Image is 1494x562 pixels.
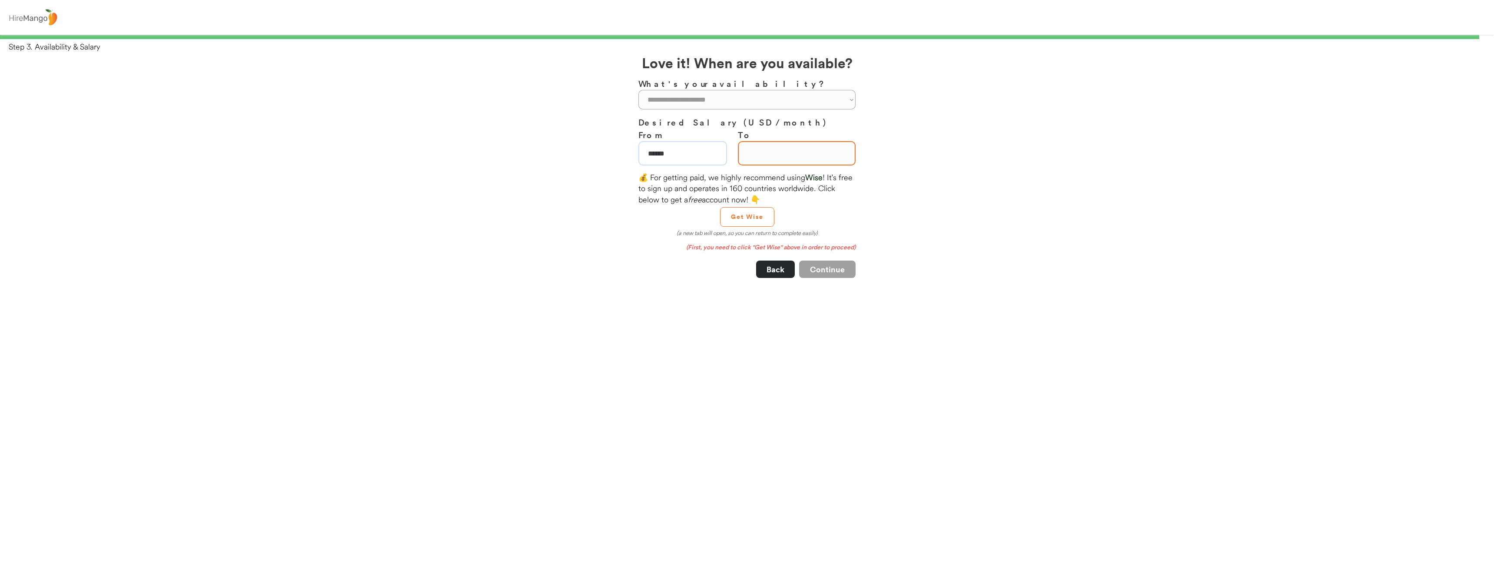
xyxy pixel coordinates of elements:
[638,116,856,129] h3: Desired Salary (USD / month)
[720,207,774,227] button: Get Wise
[9,41,1494,52] div: Step 3. Availability & Salary
[688,195,702,205] em: free
[805,172,823,182] font: Wise
[638,172,856,205] div: 💰 For getting paid, we highly recommend using ! It's free to sign up and operates in 160 countrie...
[638,77,856,90] h3: What's your availability?
[738,129,856,141] h3: To
[2,35,1492,39] div: 99%
[799,261,856,278] button: Continue
[642,52,853,73] h2: Love it! When are you available?
[638,129,727,141] h3: From
[7,7,59,28] img: logo%20-%20hiremango%20gray.png
[756,261,795,278] button: Back
[677,229,818,236] em: (a new tab will open, so you can return to complete easily)
[686,243,856,251] em: (First, you need to click "Get Wise" above in order to proceed)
